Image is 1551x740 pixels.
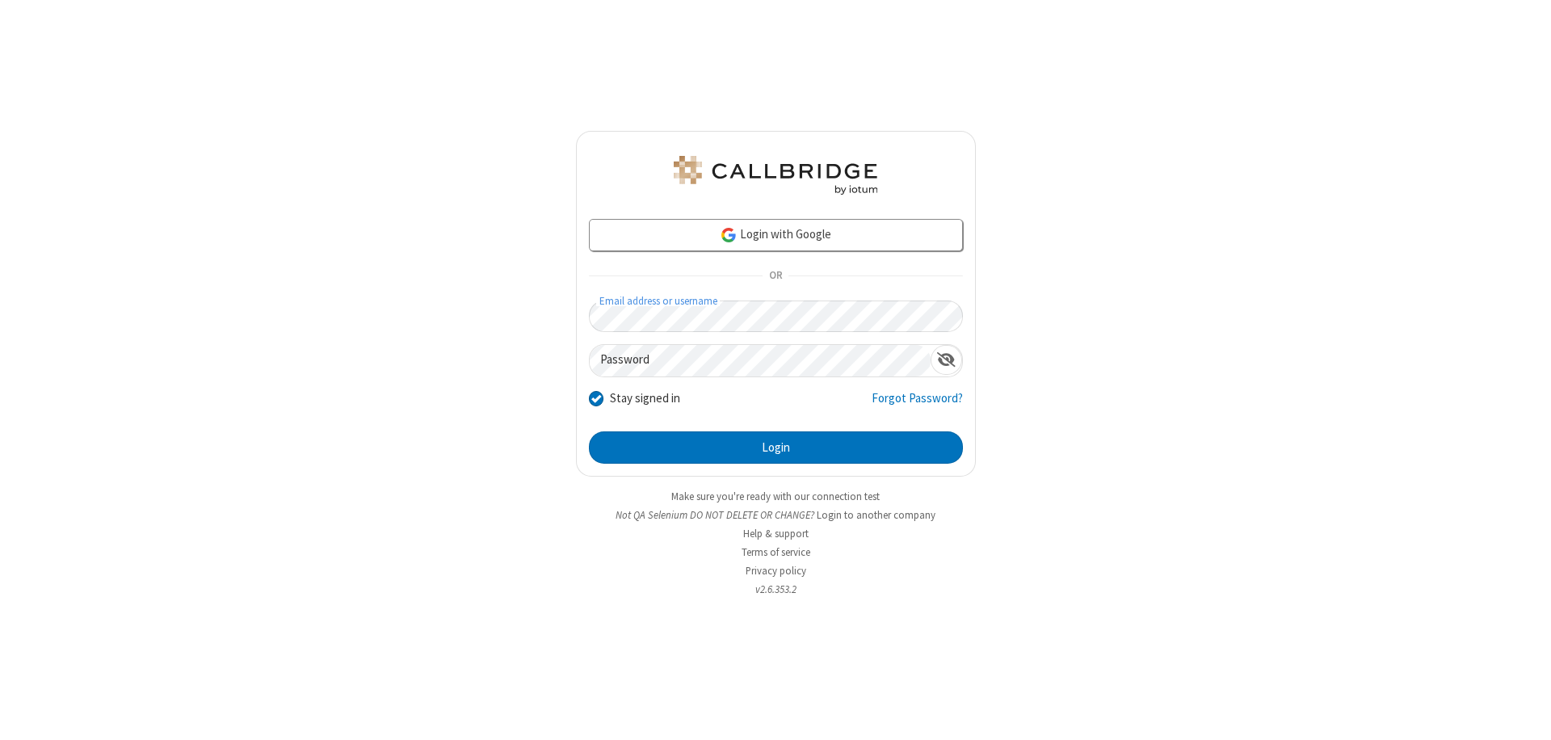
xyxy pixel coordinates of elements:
img: google-icon.png [720,226,738,244]
input: Password [590,345,931,376]
a: Privacy policy [746,564,806,578]
li: v2.6.353.2 [576,582,976,597]
button: Login [589,431,963,464]
iframe: Chat [1511,698,1539,729]
span: OR [763,265,788,288]
a: Help & support [743,527,809,540]
a: Terms of service [742,545,810,559]
li: Not QA Selenium DO NOT DELETE OR CHANGE? [576,507,976,523]
button: Login to another company [817,507,935,523]
a: Make sure you're ready with our connection test [671,490,880,503]
input: Email address or username [589,301,963,332]
img: QA Selenium DO NOT DELETE OR CHANGE [670,156,881,195]
a: Login with Google [589,219,963,251]
label: Stay signed in [610,389,680,408]
div: Show password [931,345,962,375]
a: Forgot Password? [872,389,963,420]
